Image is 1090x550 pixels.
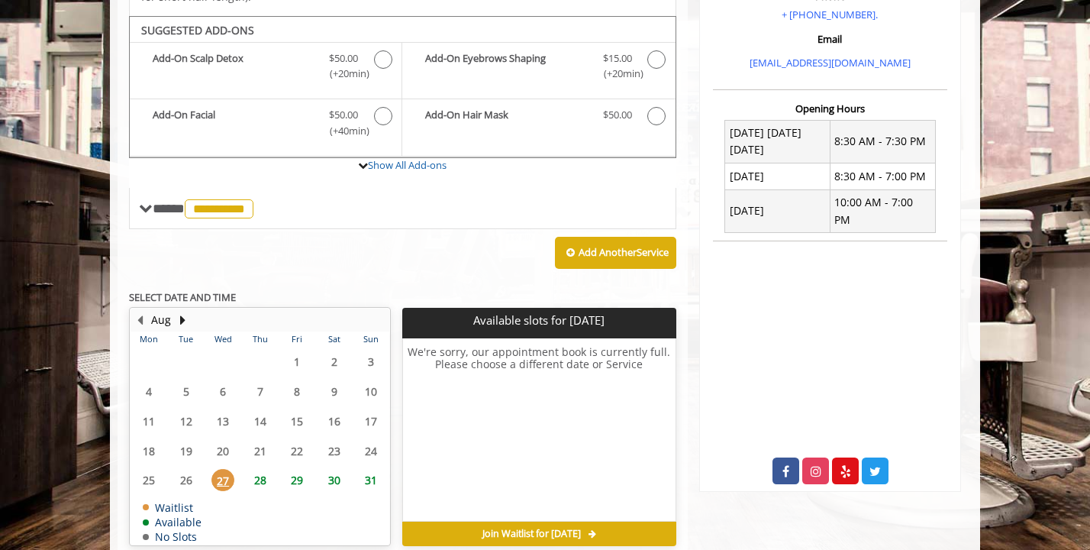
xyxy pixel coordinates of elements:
[425,50,587,82] b: Add-On Eyebrows Shaping
[713,103,947,114] h3: Opening Hours
[603,107,632,123] span: $50.00
[167,332,204,347] th: Tue
[143,502,202,513] td: Waitlist
[321,123,366,139] span: (+40min )
[595,66,640,82] span: (+20min )
[129,16,676,158] div: The Made Man Senior Barber Haircut And Beard Trim Add-onS
[129,290,236,304] b: SELECT DATE AND TIME
[134,312,146,328] button: Previous Month
[315,332,352,347] th: Sat
[137,50,394,86] label: Add-On Scalp Detox
[353,332,390,347] th: Sun
[750,56,911,70] a: [EMAIL_ADDRESS][DOMAIN_NAME]
[353,465,390,495] td: Select day31
[151,312,171,328] button: Aug
[321,66,366,82] span: (+20min )
[279,332,315,347] th: Fri
[482,528,581,540] span: Join Waitlist for [DATE]
[131,332,167,347] th: Mon
[137,107,394,143] label: Add-On Facial
[603,50,632,66] span: $15.00
[725,120,830,163] td: [DATE] [DATE] [DATE]
[241,332,278,347] th: Thu
[410,50,667,86] label: Add-On Eyebrows Shaping
[329,107,358,123] span: $50.00
[830,120,935,163] td: 8:30 AM - 7:30 PM
[315,465,352,495] td: Select day30
[579,245,669,259] b: Add Another Service
[241,465,278,495] td: Select day28
[143,531,202,542] td: No Slots
[176,312,189,328] button: Next Month
[153,107,314,139] b: Add-On Facial
[153,50,314,82] b: Add-On Scalp Detox
[143,516,202,528] td: Available
[249,469,272,491] span: 28
[830,163,935,189] td: 8:30 AM - 7:00 PM
[717,34,943,44] h3: Email
[368,158,447,172] a: Show All Add-ons
[555,237,676,269] button: Add AnotherService
[211,469,234,491] span: 27
[323,469,346,491] span: 30
[403,346,675,516] h6: We're sorry, our appointment book is currently full. Please choose a different date or Service
[830,189,935,233] td: 10:00 AM - 7:00 PM
[205,332,241,347] th: Wed
[782,8,878,21] a: + [PHONE_NUMBER].
[360,469,382,491] span: 31
[205,465,241,495] td: Select day27
[725,163,830,189] td: [DATE]
[329,50,358,66] span: $50.00
[285,469,308,491] span: 29
[141,23,254,37] b: SUGGESTED ADD-ONS
[725,189,830,233] td: [DATE]
[425,107,587,125] b: Add-On Hair Mask
[408,314,669,327] p: Available slots for [DATE]
[410,107,667,129] label: Add-On Hair Mask
[279,465,315,495] td: Select day29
